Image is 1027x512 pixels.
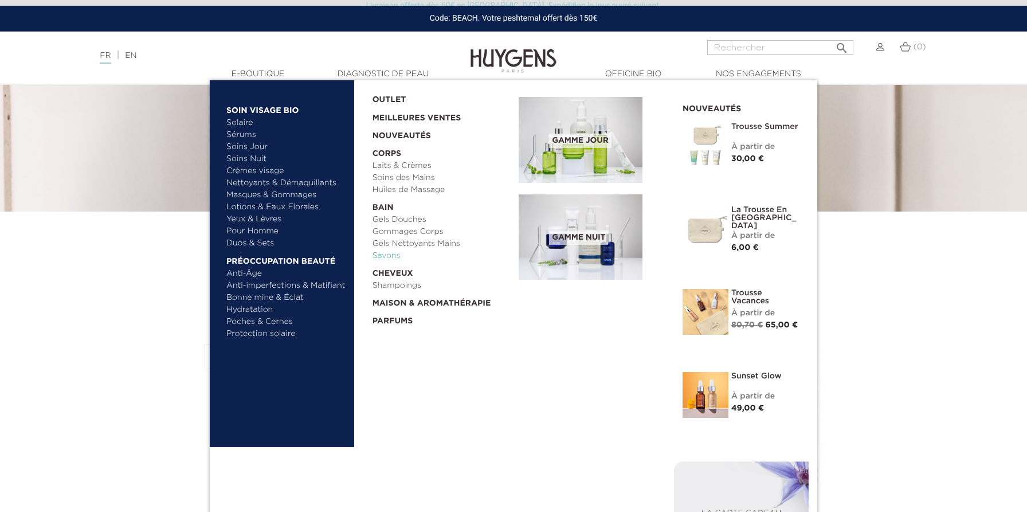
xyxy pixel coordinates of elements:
a: Diagnostic de peau [326,68,440,80]
a: Laits & Crèmes [373,160,511,172]
a: Gommages Corps [373,226,511,238]
a: Corps [373,142,511,160]
a: Pour Homme [226,225,346,237]
a: Trousse Summer [731,123,800,131]
a: FR [100,52,111,64]
a: Officine Bio [576,68,691,80]
button: Pertinence [204,344,346,370]
a: Cheveux [373,262,511,280]
span: 80,70 € [731,321,763,329]
button:  [832,37,852,52]
a: Masques & Gommages [226,189,346,201]
a: Savons [373,250,511,262]
a: Gamme jour [519,97,665,183]
a: Poches & Cernes [226,316,346,328]
span: 65,00 € [766,321,798,329]
a: OUTLET [373,88,501,106]
a: Nettoyants & Démaquillants [226,177,346,189]
a: Bain [373,196,511,214]
a: Yeux & Lèvres [226,213,346,225]
a: Hydratation [226,304,346,316]
a: Gels Nettoyants Mains [373,238,511,250]
a: Sérums [226,129,346,141]
a: Nos engagements [701,68,816,80]
span: (0) [914,43,926,51]
a: Gamme nuit [519,194,665,280]
div: À partir de [731,230,800,242]
span: Gamme jour [549,134,611,148]
a: Soins des Mains [373,172,511,184]
img: Trousse Summer [683,123,728,169]
div: À partir de [731,307,800,319]
span: 30,00 € [731,155,764,163]
a: EN [125,52,136,60]
img: La Trousse vacances [683,289,728,335]
a: Anti-imperfections & Matifiant [226,280,346,292]
a: Préoccupation beauté [226,249,346,268]
span: Gamme nuit [549,230,608,245]
input: Rechercher [707,40,853,55]
a: Lotions & Eaux Florales [226,201,346,213]
h2: Nouveautés [683,100,800,114]
a: Bonne mine & Éclat [226,292,346,304]
a: Soins Jour [226,141,346,153]
a: Shampoings [373,280,511,292]
a: Sunset Glow [731,372,800,380]
a: Duos & Sets [226,237,346,249]
img: Huygens [471,30,556,75]
a: E-Boutique [201,68,315,80]
img: La Trousse en Coton [683,206,728,252]
img: Sunset glow- un teint éclatant [683,372,728,418]
span: 6,00 € [731,244,759,252]
a: Meilleures Ventes [373,106,501,124]
a: La Trousse en [GEOGRAPHIC_DATA] [731,206,800,230]
a: Crèmes visage [226,165,346,177]
a: Soin Visage Bio [226,99,346,117]
div: À partir de [731,141,800,153]
i:  [835,38,849,52]
img: routine_jour_banner.jpg [519,97,642,183]
a: Gels Douches [373,214,511,226]
a: Anti-Âge [226,268,346,280]
a: Protection solaire [226,328,346,340]
a: Soins Nuit [226,153,336,165]
a: Solaire [226,117,346,129]
a: Maison & Aromathérapie [373,292,511,310]
a: Nouveautés [373,124,511,142]
span: 49,00 € [731,404,764,412]
div: | [94,49,419,62]
img: routine_nuit_banner.jpg [519,194,642,280]
a: Trousse Vacances [731,289,800,305]
a: Huiles de Massage [373,184,511,196]
a: Parfums [373,310,511,327]
div: À partir de [731,390,800,402]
